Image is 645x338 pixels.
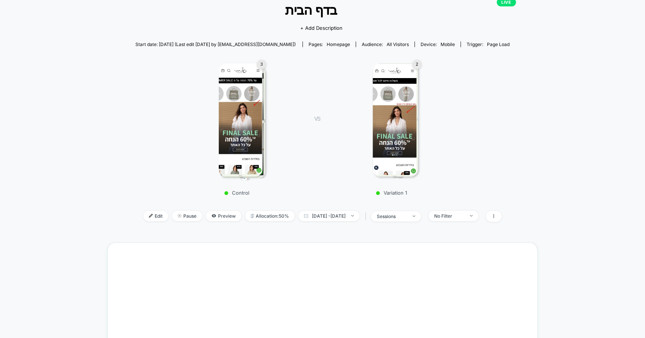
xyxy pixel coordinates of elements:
[377,214,407,219] div: sessions
[172,211,202,221] span: Pause
[251,214,254,218] img: rebalance
[362,41,409,47] div: Audience:
[351,215,354,217] img: end
[415,41,461,47] span: Device:
[327,41,350,47] span: homepage
[178,214,181,218] img: end
[314,115,320,122] span: VS
[149,214,153,218] img: edit
[328,190,455,196] p: Variation 1
[143,211,168,221] span: Edit
[412,60,422,69] div: 2
[175,190,299,196] p: Control
[245,211,295,221] span: Allocation: 50%
[487,41,510,47] span: Page Load
[309,41,350,47] div: Pages:
[470,215,473,217] img: end
[413,215,415,217] img: end
[300,25,342,32] span: + Add Description
[304,214,308,218] img: calendar
[363,211,371,222] span: |
[257,60,266,69] div: 3
[441,41,455,47] span: mobile
[135,41,296,47] span: Start date: [DATE] (Last edit [DATE] by [EMAIL_ADDRESS][DOMAIN_NAME])
[434,213,464,219] div: No Filter
[206,211,241,221] span: Preview
[467,41,510,47] div: Trigger:
[387,41,409,47] span: All Visitors
[373,63,418,177] img: Variation 1 main
[219,63,263,177] img: Control main
[298,211,359,221] span: [DATE] - [DATE]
